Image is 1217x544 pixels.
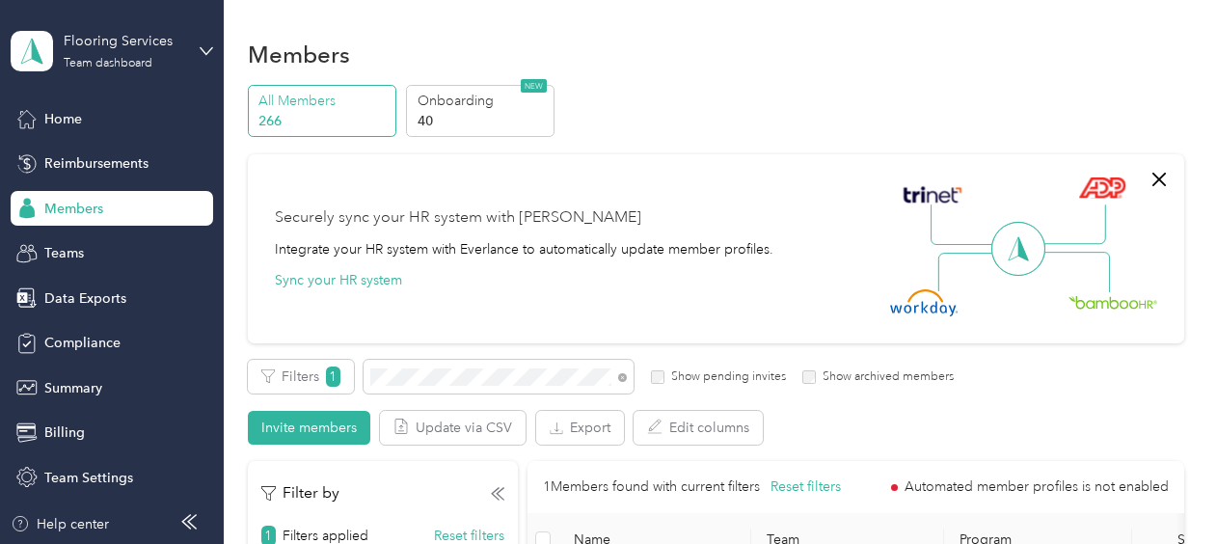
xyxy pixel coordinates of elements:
[44,333,121,353] span: Compliance
[771,476,841,498] button: Reset filters
[899,181,966,208] img: Trinet
[536,411,624,445] button: Export
[634,411,763,445] button: Edit columns
[44,109,82,129] span: Home
[44,422,85,443] span: Billing
[248,360,354,394] button: Filters1
[543,476,760,498] p: 1 Members found with current filters
[275,270,402,290] button: Sync your HR system
[44,153,149,174] span: Reimbursements
[937,252,1005,291] img: Line Left Down
[64,31,184,51] div: Flooring Services
[931,204,998,246] img: Line Left Up
[1078,177,1125,199] img: ADP
[44,468,133,488] span: Team Settings
[275,206,641,230] div: Securely sync your HR system with [PERSON_NAME]
[380,411,526,445] button: Update via CSV
[44,378,102,398] span: Summary
[1042,252,1110,293] img: Line Right Down
[816,368,954,386] label: Show archived members
[44,288,126,309] span: Data Exports
[11,514,109,534] button: Help center
[905,480,1169,494] span: Automated member profiles is not enabled
[664,368,786,386] label: Show pending invites
[248,44,350,65] h1: Members
[1039,204,1106,245] img: Line Right Up
[418,91,549,111] p: Onboarding
[248,411,370,445] button: Invite members
[64,58,152,69] div: Team dashboard
[261,481,339,505] p: Filter by
[1109,436,1217,544] iframe: Everlance-gr Chat Button Frame
[258,91,390,111] p: All Members
[1068,295,1157,309] img: BambooHR
[521,79,547,93] span: NEW
[418,111,549,131] p: 40
[258,111,390,131] p: 266
[44,199,103,219] span: Members
[326,367,340,387] span: 1
[44,243,84,263] span: Teams
[275,239,773,259] div: Integrate your HR system with Everlance to automatically update member profiles.
[890,289,958,316] img: Workday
